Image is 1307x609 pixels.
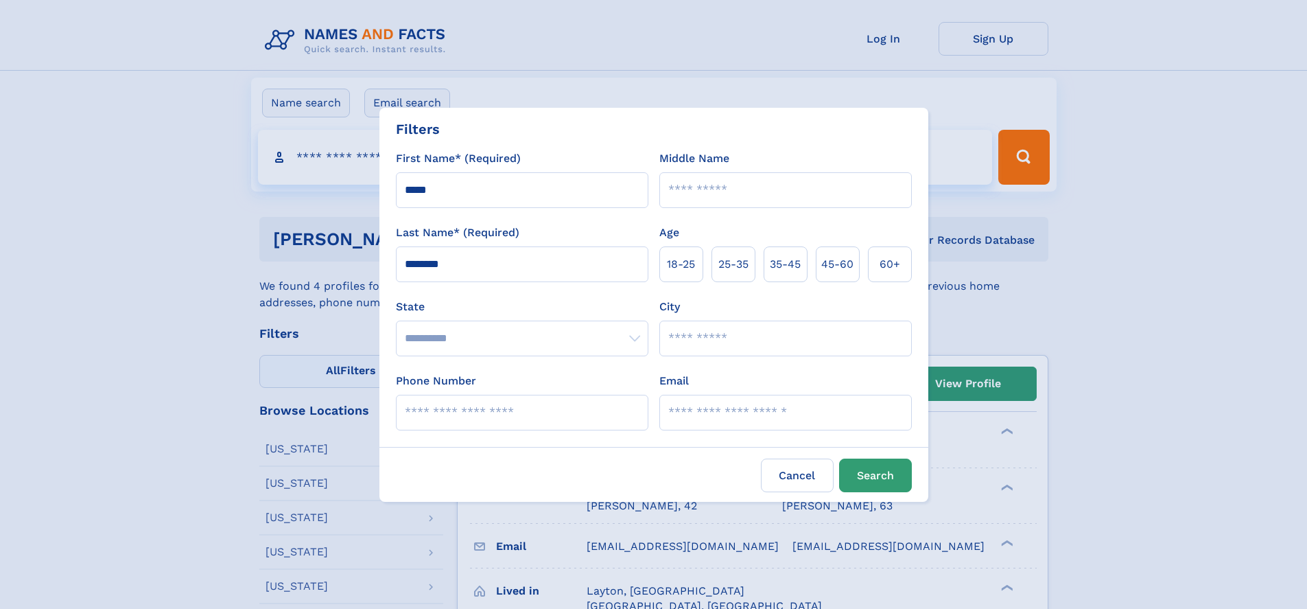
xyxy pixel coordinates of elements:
label: Last Name* (Required) [396,225,519,241]
label: Email [659,373,689,389]
label: Age [659,225,679,241]
label: Phone Number [396,373,476,389]
span: 60+ [880,256,900,273]
label: Cancel [761,459,834,492]
span: 45‑60 [821,256,853,273]
label: City [659,299,680,315]
button: Search [839,459,912,492]
label: First Name* (Required) [396,150,521,167]
div: Filters [396,119,440,139]
label: State [396,299,648,315]
span: 25‑35 [718,256,749,273]
span: 35‑45 [770,256,801,273]
label: Middle Name [659,150,729,167]
span: 18‑25 [667,256,695,273]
